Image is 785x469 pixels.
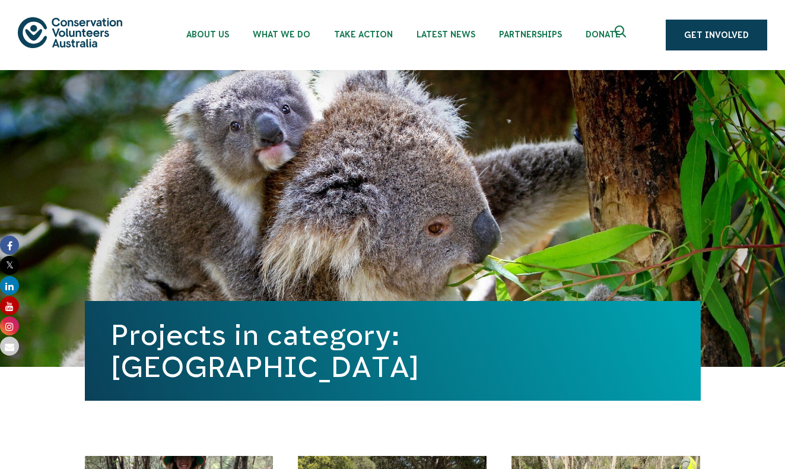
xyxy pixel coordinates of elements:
[615,26,630,45] span: Expand search box
[186,30,229,39] span: About Us
[334,30,393,39] span: Take Action
[417,30,475,39] span: Latest News
[608,21,636,49] button: Expand search box Close search box
[253,30,310,39] span: What We Do
[499,30,562,39] span: Partnerships
[586,30,621,39] span: Donate
[666,20,767,50] a: Get Involved
[18,17,122,47] img: logo.svg
[111,319,675,383] h1: Projects in category: [GEOGRAPHIC_DATA]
